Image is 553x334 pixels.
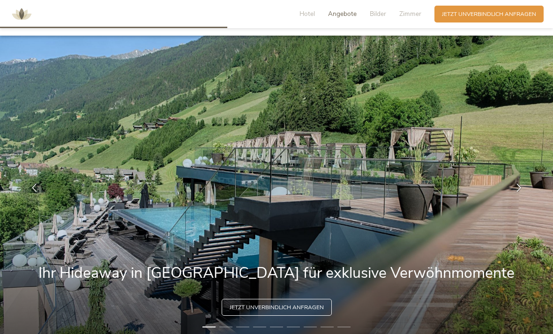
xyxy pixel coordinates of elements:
[442,10,536,18] span: Jetzt unverbindlich anfragen
[299,9,315,18] span: Hotel
[328,9,357,18] span: Angebote
[230,304,324,312] span: Jetzt unverbindlich anfragen
[370,9,386,18] span: Bilder
[7,11,36,16] a: AMONTI & LUNARIS Wellnessresort
[399,9,421,18] span: Zimmer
